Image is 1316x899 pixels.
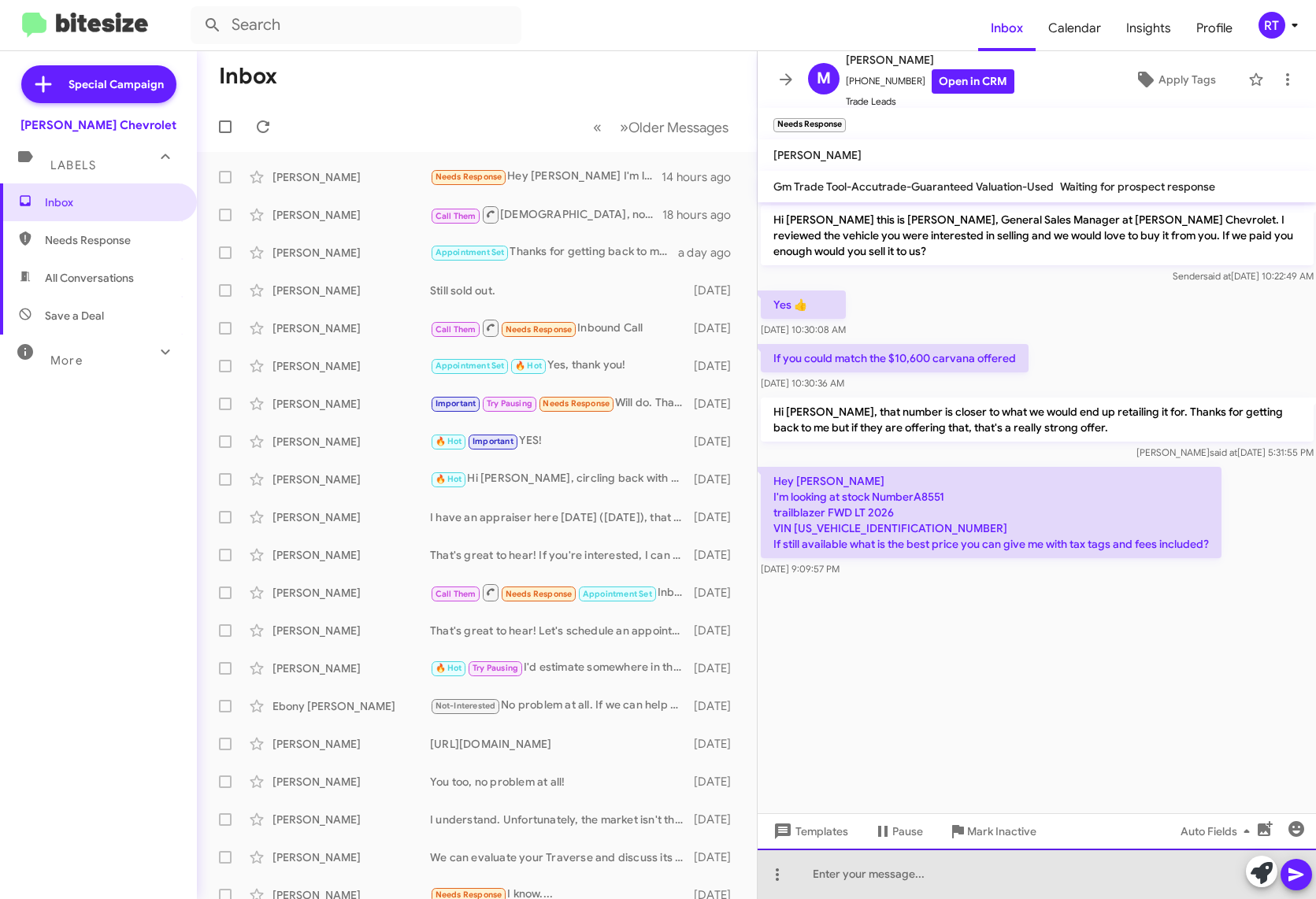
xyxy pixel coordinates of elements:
div: [DATE] [691,736,743,752]
div: [PERSON_NAME] [272,623,430,638]
small: Needs Response [773,118,846,132]
a: Profile [1184,6,1245,51]
span: Inbox [45,194,179,210]
div: [PERSON_NAME] [272,320,430,336]
div: Will do. Thank you! [430,394,691,413]
div: [PERSON_NAME] [272,472,430,487]
input: Search [191,6,521,44]
div: I understand. Unfortunately, the market isn't there for me to offer that amount. Thanks again [430,812,691,827]
div: Inbound Call [430,583,691,602]
div: [DATE] [691,660,743,676]
div: [DATE] [691,320,743,336]
div: [PERSON_NAME] [272,547,430,563]
span: Important [473,436,513,446]
div: [PERSON_NAME] [272,660,430,676]
div: [DATE] [691,849,743,865]
button: Mark Inactive [936,817,1049,845]
p: If you could match the $10,600 carvana offered [761,344,1029,372]
span: Waiting for prospect response [1060,179,1215,194]
span: More [50,353,83,368]
div: Ebony [PERSON_NAME] [272,698,430,714]
span: Needs Response [506,589,573,599]
span: Needs Response [436,172,502,182]
a: Calendar [1036,6,1114,51]
div: [URL][DOMAIN_NAME] [430,736,691,752]
span: » [620,117,628,137]
div: a day ago [678,245,744,261]
div: [DATE] [691,812,743,827]
span: Sender [DATE] 10:22:49 AM [1172,270,1313,282]
span: Not-Interested [436,701,496,711]
div: YES! [430,432,691,450]
span: Needs Response [543,398,610,409]
div: [PERSON_NAME] [272,245,430,261]
div: [DATE] [691,283,743,298]
a: Special Campaign [21,65,176,103]
button: Next [610,111,738,143]
span: 🔥 Hot [515,361,542,371]
span: said at [1209,446,1236,458]
div: [PERSON_NAME] [272,169,430,185]
span: Mark Inactive [967,817,1036,845]
div: I have an appraiser here [DATE] ([DATE]), that work? [430,509,691,525]
div: [DATE] [691,585,743,601]
div: [PERSON_NAME] [272,434,430,449]
span: [PHONE_NUMBER] [846,69,1014,94]
div: Hey [PERSON_NAME] I'm looking at stock NumberA8551 trailblazer FWD LT 2026 VIN [US_VEHICLE_IDENTI... [430,168,662,186]
p: Hi [PERSON_NAME], that number is closer to what we would end up retailing it for. Thanks for gett... [761,398,1314,442]
div: 18 hours ago [662,207,744,223]
p: Hi [PERSON_NAME] this is [PERSON_NAME], General Sales Manager at [PERSON_NAME] Chevrolet. I revie... [761,205,1314,265]
span: Appointment Set [436,361,505,371]
span: Important [436,398,476,409]
button: Auto Fields [1168,817,1269,845]
span: Needs Response [506,324,573,335]
span: Call Them [436,324,476,335]
span: Apply Tags [1158,65,1216,94]
div: That's great to hear! If you're interested, I can set up an appointment for a free appraisal. Whe... [430,547,691,563]
span: Labels [50,158,96,172]
div: [PERSON_NAME] [272,736,430,752]
div: [DATE] [691,434,743,449]
div: You too, no problem at all! [430,774,691,790]
div: [DATE] [691,358,743,374]
div: [PERSON_NAME] [272,396,430,412]
span: Call Them [436,589,476,599]
span: Special Campaign [69,76,164,92]
div: [PERSON_NAME] Chevrolet [20,117,176,133]
span: Appointment Set [583,589,652,599]
p: Hey [PERSON_NAME] I'm looking at stock NumberA8551 trailblazer FWD LT 2026 VIN [US_VEHICLE_IDENTI... [761,467,1221,558]
a: Insights [1114,6,1184,51]
span: [DATE] 9:09:57 PM [761,563,840,575]
span: Older Messages [628,119,728,136]
span: M [817,66,831,91]
div: [PERSON_NAME] [272,358,430,374]
span: Needs Response [45,232,179,248]
div: I'd estimate somewhere in the 6-7-8k ballpark pending a physical inspection. [430,659,691,677]
nav: Page navigation example [584,111,738,143]
span: Try Pausing [473,663,518,673]
span: said at [1203,270,1230,282]
div: RT [1259,12,1285,39]
button: Pause [861,817,936,845]
span: [PERSON_NAME] [846,50,1014,69]
div: That's great to hear! Let's schedule an appointment to discuss the details and assess your Silver... [430,623,691,638]
span: [DATE] 10:30:08 AM [761,324,846,335]
div: Thanks for getting back to me. May I ask what you're looking for? [430,243,678,261]
div: We can evaluate your Traverse and discuss its current value. Would you like to schedule an appoin... [430,849,691,865]
span: [DATE] 10:30:36 AM [761,377,844,389]
span: Templates [770,817,848,845]
span: « [593,117,602,137]
h1: Inbox [219,64,277,89]
span: Save a Deal [45,308,104,324]
div: [PERSON_NAME] [272,585,430,601]
div: [DATE] [691,509,743,525]
a: Inbox [978,6,1036,51]
span: [PERSON_NAME] [773,148,862,162]
div: [DATE] [691,698,743,714]
span: 🔥 Hot [436,663,462,673]
div: [DATE] [691,623,743,638]
p: Yes 👍 [761,290,846,319]
div: [DATE] [691,472,743,487]
div: [PERSON_NAME] [272,207,430,223]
